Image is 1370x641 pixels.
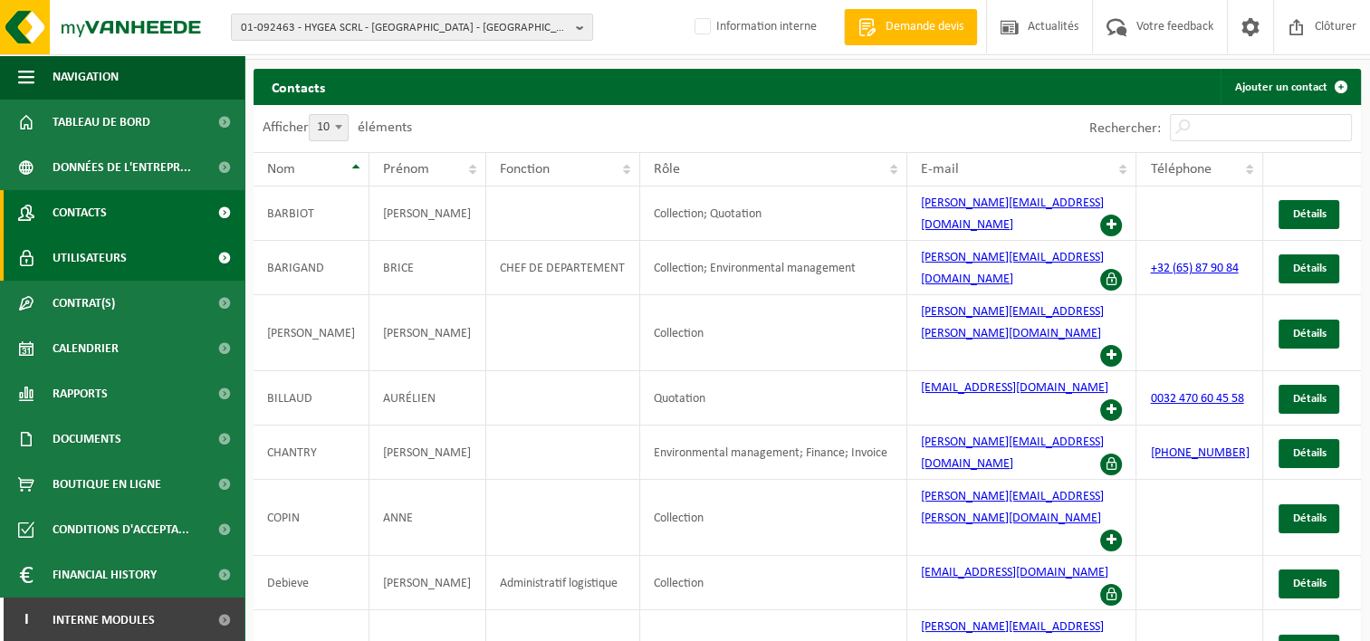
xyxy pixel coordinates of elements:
span: E-mail [921,162,959,177]
td: BRICE [369,241,486,295]
span: Prénom [383,162,429,177]
td: Collection; Environmental management [640,241,907,295]
span: Financial History [53,552,157,598]
td: [PERSON_NAME] [369,295,486,371]
span: Données de l'entrepr... [53,145,191,190]
td: Environmental management; Finance; Invoice [640,426,907,480]
a: Détails [1279,504,1339,533]
td: Debieve [254,556,369,610]
td: BARBIOT [254,187,369,241]
td: Quotation [640,371,907,426]
td: [PERSON_NAME] [369,556,486,610]
td: CHEF DE DEPARTEMENT [486,241,640,295]
td: Collection [640,295,907,371]
span: Fonction [500,162,550,177]
span: Détails [1292,512,1326,524]
td: Collection; Quotation [640,187,907,241]
a: 0032 470 60 45 58 [1150,392,1243,406]
td: [PERSON_NAME] [254,295,369,371]
td: [PERSON_NAME] [369,426,486,480]
label: Information interne [691,14,817,41]
td: COPIN [254,480,369,556]
span: Contacts [53,190,107,235]
span: Documents [53,416,121,462]
a: [EMAIL_ADDRESS][DOMAIN_NAME] [921,566,1108,579]
span: Détails [1292,328,1326,340]
span: Détails [1292,263,1326,274]
span: Téléphone [1150,162,1211,177]
label: Rechercher: [1089,121,1161,136]
span: Calendrier [53,326,119,371]
a: Ajouter un contact [1221,69,1359,105]
a: [PERSON_NAME][EMAIL_ADDRESS][PERSON_NAME][DOMAIN_NAME] [921,305,1104,340]
span: 01-092463 - HYGEA SCRL - [GEOGRAPHIC_DATA] - [GEOGRAPHIC_DATA] [241,14,569,42]
span: 10 [309,114,349,141]
a: [PERSON_NAME][EMAIL_ADDRESS][DOMAIN_NAME] [921,435,1104,471]
span: Rôle [654,162,680,177]
a: +32 (65) 87 90 84 [1150,262,1238,275]
a: Détails [1279,254,1339,283]
a: Demande devis [844,9,977,45]
a: [PERSON_NAME][EMAIL_ADDRESS][PERSON_NAME][DOMAIN_NAME] [921,490,1104,525]
td: [PERSON_NAME] [369,187,486,241]
span: Utilisateurs [53,235,127,281]
h2: Contacts [254,69,343,104]
span: Conditions d'accepta... [53,507,189,552]
span: Contrat(s) [53,281,115,326]
td: AURÉLIEN [369,371,486,426]
span: Rapports [53,371,108,416]
span: Nom [267,162,295,177]
a: Détails [1279,439,1339,468]
span: 10 [310,115,348,140]
td: Collection [640,556,907,610]
td: BARIGAND [254,241,369,295]
span: Détails [1292,393,1326,405]
a: Détails [1279,320,1339,349]
td: BILLAUD [254,371,369,426]
a: [EMAIL_ADDRESS][DOMAIN_NAME] [921,381,1108,395]
span: Tableau de bord [53,100,150,145]
td: CHANTRY [254,426,369,480]
a: Détails [1279,200,1339,229]
button: 01-092463 - HYGEA SCRL - [GEOGRAPHIC_DATA] - [GEOGRAPHIC_DATA] [231,14,593,41]
a: [PHONE_NUMBER] [1150,446,1249,460]
a: [PERSON_NAME][EMAIL_ADDRESS][DOMAIN_NAME] [921,196,1104,232]
a: [PERSON_NAME][EMAIL_ADDRESS][DOMAIN_NAME] [921,251,1104,286]
td: ANNE [369,480,486,556]
span: Détails [1292,447,1326,459]
span: Boutique en ligne [53,462,161,507]
span: Demande devis [881,18,968,36]
a: Détails [1279,569,1339,598]
span: Détails [1292,208,1326,220]
td: Collection [640,480,907,556]
span: Détails [1292,578,1326,589]
a: Détails [1279,385,1339,414]
label: Afficher éléments [263,120,412,135]
span: Navigation [53,54,119,100]
td: Administratif logistique [486,556,640,610]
